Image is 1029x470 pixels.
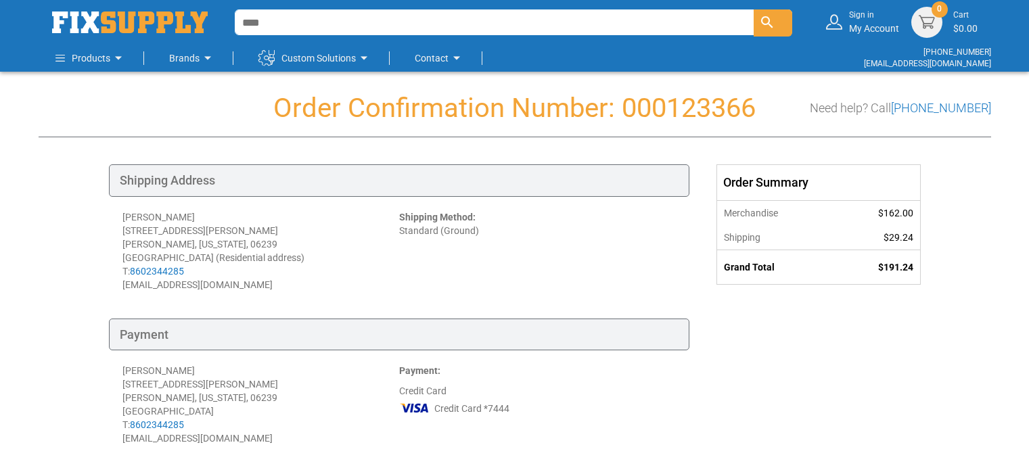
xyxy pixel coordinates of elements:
a: store logo [52,11,208,33]
div: Standard (Ground) [399,210,676,291]
small: Cart [953,9,978,21]
div: Order Summary [717,165,920,200]
div: Payment [109,319,689,351]
span: 0 [937,3,942,15]
a: 8602344285 [130,266,184,277]
span: Credit Card *7444 [434,402,509,415]
span: $162.00 [878,208,913,218]
img: Fix Industrial Supply [52,11,208,33]
span: $191.24 [878,262,913,273]
div: Credit Card [399,364,676,445]
th: Merchandise [717,200,835,225]
strong: Payment: [399,365,440,376]
strong: Grand Total [724,262,775,273]
a: Custom Solutions [258,45,372,72]
small: Sign in [849,9,899,21]
th: Shipping [717,225,835,250]
a: [PHONE_NUMBER] [891,101,991,115]
a: Products [55,45,127,72]
a: 8602344285 [130,419,184,430]
a: Brands [169,45,216,72]
div: [PERSON_NAME] [STREET_ADDRESS][PERSON_NAME] [PERSON_NAME], [US_STATE], 06239 [GEOGRAPHIC_DATA] T:... [122,364,399,445]
span: $29.24 [884,232,913,243]
div: My Account [849,9,899,34]
div: [PERSON_NAME] [STREET_ADDRESS][PERSON_NAME] [PERSON_NAME], [US_STATE], 06239 [GEOGRAPHIC_DATA] (R... [122,210,399,291]
a: [PHONE_NUMBER] [923,47,991,57]
h3: Need help? Call [810,101,991,115]
div: Shipping Address [109,164,689,197]
a: [EMAIL_ADDRESS][DOMAIN_NAME] [864,59,991,68]
span: $0.00 [953,23,978,34]
h1: Order Confirmation Number: 000123366 [39,93,991,123]
a: Contact [415,45,465,72]
img: VI [399,398,430,418]
strong: Shipping Method: [399,212,476,222]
